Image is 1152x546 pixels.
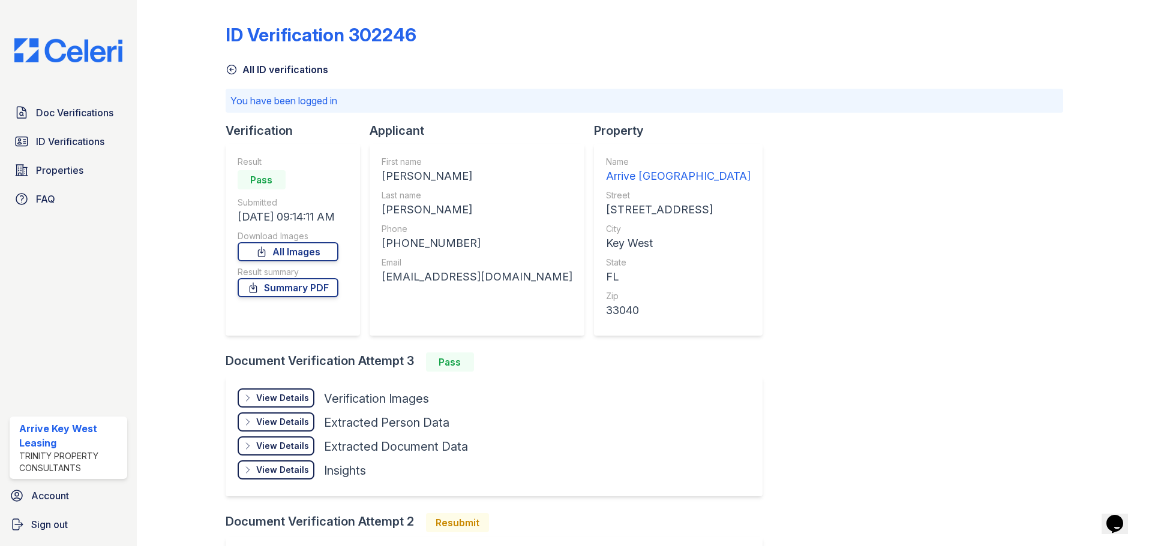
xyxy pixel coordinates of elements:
[594,122,772,139] div: Property
[10,101,127,125] a: Doc Verifications
[226,24,416,46] div: ID Verification 302246
[382,257,572,269] div: Email
[226,122,370,139] div: Verification
[10,129,127,153] a: ID Verifications
[5,484,132,508] a: Account
[606,223,751,235] div: City
[606,302,751,319] div: 33040
[1102,498,1140,534] iframe: chat widget
[5,512,132,536] a: Sign out
[606,235,751,252] div: Key West
[324,438,468,455] div: Extracted Document Data
[36,192,55,206] span: FAQ
[382,269,572,285] div: [EMAIL_ADDRESS][DOMAIN_NAME]
[426,352,474,372] div: Pass
[606,189,751,201] div: Street
[230,93,1058,108] p: You have been logged in
[606,156,751,168] div: Name
[238,209,338,225] div: [DATE] 09:14:11 AM
[382,189,572,201] div: Last name
[324,462,366,479] div: Insights
[19,450,122,474] div: Trinity Property Consultants
[238,230,338,242] div: Download Images
[5,38,132,62] img: CE_Logo_Blue-a8612792a0a2168367f1c8372b55b34899dd931a85d93a1a3d3e32e68fde9ad4.png
[606,156,751,185] a: Name Arrive [GEOGRAPHIC_DATA]
[31,488,69,503] span: Account
[606,257,751,269] div: State
[606,290,751,302] div: Zip
[36,105,113,120] span: Doc Verifications
[382,156,572,168] div: First name
[226,62,328,77] a: All ID verifications
[256,440,309,452] div: View Details
[238,170,286,189] div: Pass
[382,235,572,252] div: [PHONE_NUMBER]
[19,421,122,450] div: Arrive Key West Leasing
[256,464,309,476] div: View Details
[238,278,338,297] a: Summary PDF
[238,242,338,261] a: All Images
[382,201,572,218] div: [PERSON_NAME]
[324,390,429,407] div: Verification Images
[226,513,772,532] div: Document Verification Attempt 2
[36,134,104,149] span: ID Verifications
[256,392,309,404] div: View Details
[382,168,572,185] div: [PERSON_NAME]
[426,513,489,532] div: Resubmit
[36,163,83,177] span: Properties
[10,158,127,182] a: Properties
[606,168,751,185] div: Arrive [GEOGRAPHIC_DATA]
[226,352,772,372] div: Document Verification Attempt 3
[370,122,594,139] div: Applicant
[238,197,338,209] div: Submitted
[31,517,68,532] span: Sign out
[606,201,751,218] div: [STREET_ADDRESS]
[10,187,127,211] a: FAQ
[382,223,572,235] div: Phone
[238,156,338,168] div: Result
[324,414,449,431] div: Extracted Person Data
[238,266,338,278] div: Result summary
[256,416,309,428] div: View Details
[606,269,751,285] div: FL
